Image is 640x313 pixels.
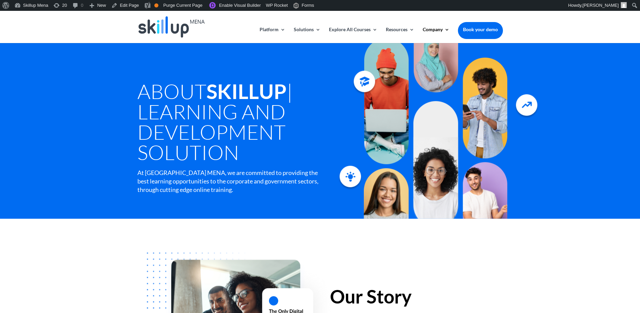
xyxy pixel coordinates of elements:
[582,3,619,8] span: [PERSON_NAME]
[138,16,205,38] img: Skillup Mena
[137,81,349,166] h1: About | Learning and Development Solution
[330,287,503,309] h2: Our Story
[294,27,321,43] a: Solutions
[154,3,158,7] div: OK
[386,27,414,43] a: Resources
[206,79,287,103] strong: SkillUp
[329,27,377,43] a: Explore All Courses
[527,240,640,313] iframe: Chat Widget
[260,27,285,43] a: Platform
[137,169,319,194] div: At [GEOGRAPHIC_DATA] MENA, we are committed to providing the best learning opportunities to the c...
[423,27,449,43] a: Company
[458,22,503,37] a: Book your demo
